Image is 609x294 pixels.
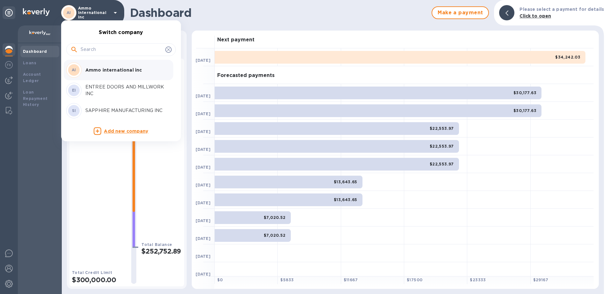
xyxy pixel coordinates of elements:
b: AI [72,67,76,72]
p: ENTREE DOORS AND MILLWORK INC [85,84,166,97]
p: Add new company [104,128,148,135]
input: Search [81,45,163,54]
p: Ammo international inc [85,67,166,73]
b: EI [72,88,76,93]
p: SAPPHIRE MANUFACTURING INC [85,107,166,114]
b: SI [72,108,76,113]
